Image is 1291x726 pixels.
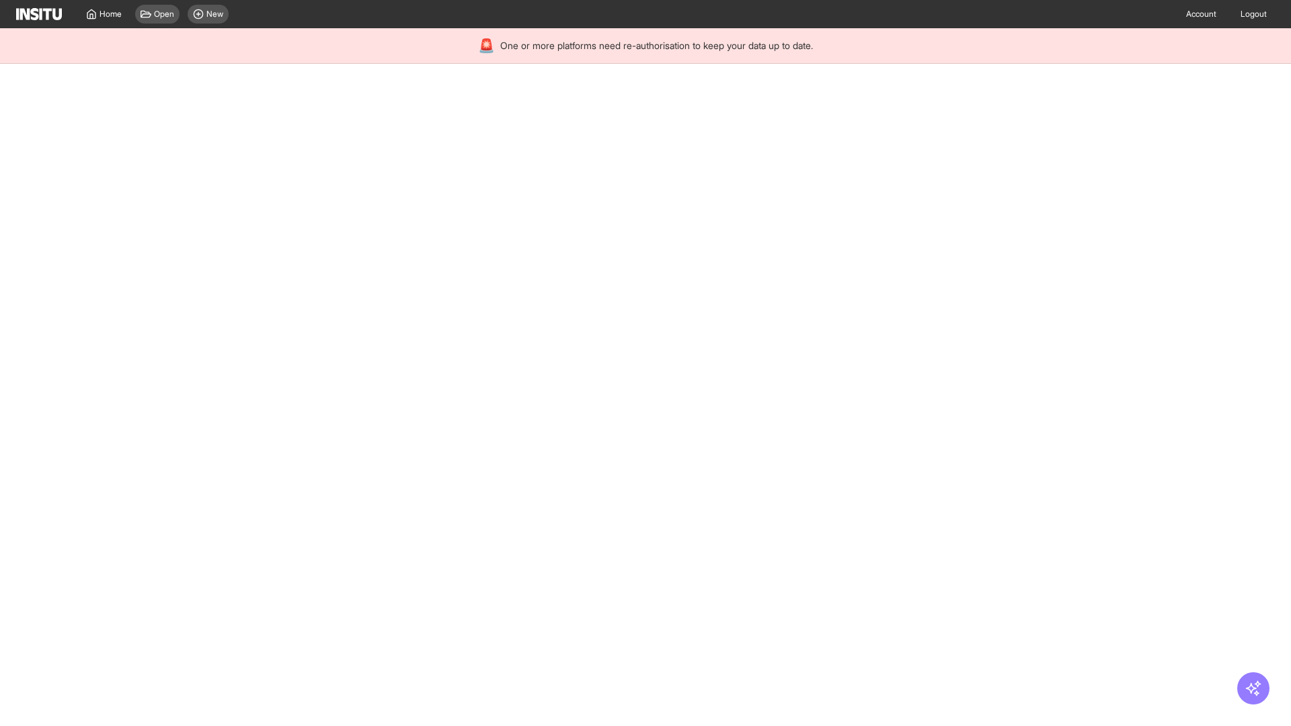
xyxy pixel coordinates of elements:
[500,39,813,52] span: One or more platforms need re-authorisation to keep your data up to date.
[16,8,62,20] img: Logo
[478,36,495,55] div: 🚨
[100,9,122,19] span: Home
[154,9,174,19] span: Open
[206,9,223,19] span: New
